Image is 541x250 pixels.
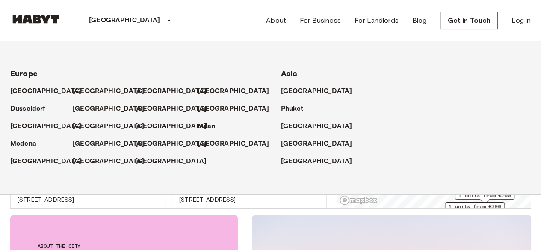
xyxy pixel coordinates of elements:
img: Habyt [10,15,62,24]
p: [GEOGRAPHIC_DATA] [198,104,269,114]
a: Modena [10,139,45,149]
p: [GEOGRAPHIC_DATA] [73,139,144,149]
a: [GEOGRAPHIC_DATA] [10,121,90,132]
span: 1 units from €760 [458,191,511,199]
p: [GEOGRAPHIC_DATA] [198,86,269,97]
a: [GEOGRAPHIC_DATA] [10,156,90,167]
div: Map marker [455,191,514,204]
p: [GEOGRAPHIC_DATA] [281,139,352,149]
a: [GEOGRAPHIC_DATA] [198,86,278,97]
span: [STREET_ADDRESS] [18,196,158,204]
a: [GEOGRAPHIC_DATA] [135,156,215,167]
p: Milan [198,121,215,132]
a: [GEOGRAPHIC_DATA] [281,121,361,132]
p: [GEOGRAPHIC_DATA] [135,121,207,132]
p: [GEOGRAPHIC_DATA] [281,86,352,97]
a: [GEOGRAPHIC_DATA] [73,86,153,97]
a: [GEOGRAPHIC_DATA] [135,104,215,114]
p: [GEOGRAPHIC_DATA] [73,104,144,114]
p: [GEOGRAPHIC_DATA] [73,121,144,132]
p: [GEOGRAPHIC_DATA] [281,156,352,167]
a: [GEOGRAPHIC_DATA] [73,139,153,149]
div: Map marker [445,202,505,215]
span: [STREET_ADDRESS] [179,196,319,204]
p: [GEOGRAPHIC_DATA] [10,156,82,167]
a: Log in [511,15,531,26]
a: Milan [198,121,224,132]
p: [GEOGRAPHIC_DATA] [135,156,207,167]
a: [GEOGRAPHIC_DATA] [73,121,153,132]
a: Get in Touch [440,12,498,29]
a: Phuket [281,104,312,114]
p: [GEOGRAPHIC_DATA] [10,121,82,132]
p: [GEOGRAPHIC_DATA] [73,86,144,97]
a: [GEOGRAPHIC_DATA] [198,104,278,114]
a: [GEOGRAPHIC_DATA] [281,139,361,149]
p: Phuket [281,104,304,114]
p: [GEOGRAPHIC_DATA] [135,86,207,97]
span: Europe [10,69,38,78]
p: Modena [10,139,36,149]
p: [GEOGRAPHIC_DATA] [281,121,352,132]
p: [GEOGRAPHIC_DATA] [89,15,160,26]
a: Blog [412,15,427,26]
p: [GEOGRAPHIC_DATA] [135,139,207,149]
a: [GEOGRAPHIC_DATA] [281,86,361,97]
a: For Landlords [355,15,399,26]
a: [GEOGRAPHIC_DATA] [73,156,153,167]
a: [GEOGRAPHIC_DATA] [135,139,215,149]
span: Asia [281,69,298,78]
a: Dusseldorf [10,104,54,114]
a: For Business [300,15,341,26]
p: [GEOGRAPHIC_DATA] [198,139,269,149]
a: [GEOGRAPHIC_DATA] [135,86,215,97]
a: [GEOGRAPHIC_DATA] [281,156,361,167]
span: About the city [38,242,210,250]
span: 1 units from €790 [449,203,501,210]
a: [GEOGRAPHIC_DATA] [135,121,215,132]
a: [GEOGRAPHIC_DATA] [10,86,90,97]
p: Dusseldorf [10,104,46,114]
p: [GEOGRAPHIC_DATA] [10,86,82,97]
p: [GEOGRAPHIC_DATA] [135,104,207,114]
a: About [266,15,286,26]
p: [GEOGRAPHIC_DATA] [73,156,144,167]
a: Mapbox logo [340,195,377,205]
a: [GEOGRAPHIC_DATA] [198,139,278,149]
a: [GEOGRAPHIC_DATA] [73,104,153,114]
